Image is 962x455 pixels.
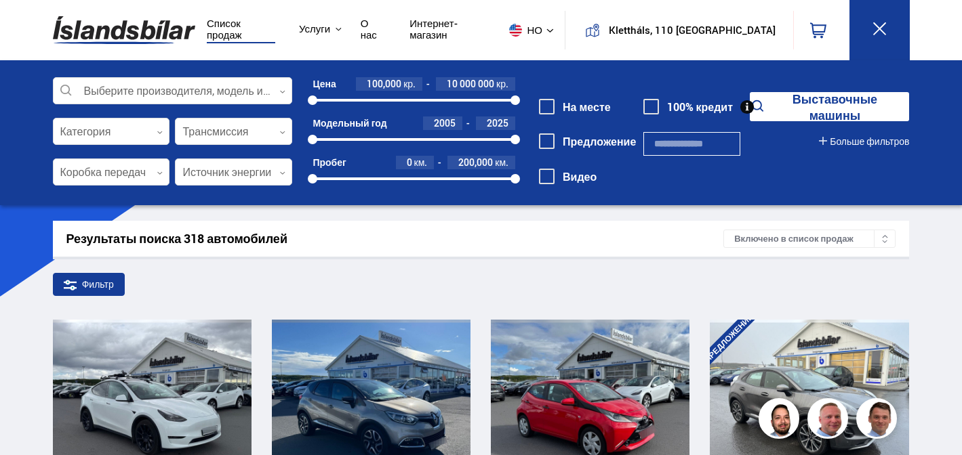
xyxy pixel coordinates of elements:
button: Больше фильтров [819,136,909,147]
font: км. [414,156,428,169]
img: nhp88E3Fdnt1Opn2.png [761,400,801,441]
font: но [527,23,543,37]
font: Результаты поиска 318 автомобилей [66,230,287,246]
img: FbJEzSuNWCJXmdc-.webp [858,400,899,441]
font: Предложение [563,134,636,149]
font: Больше фильтров [830,135,909,148]
button: Откройте интерфейс чата LiveChat [11,5,52,46]
font: 10 000 000 [447,77,494,90]
button: Выставочные машины [750,92,909,121]
a: Интернет-магазин [409,18,492,44]
font: Видео [563,169,597,184]
a: Список продаж [207,18,275,44]
font: 100% кредит [667,100,734,114]
a: Klettháls, 110 [GEOGRAPHIC_DATA] [576,11,781,49]
font: Цена [313,77,336,90]
font: О нас [361,16,377,41]
button: но [504,10,565,50]
font: Включено в список продаж [734,232,854,244]
img: svg+xml;base64,PHN2ZyB4bWxucz0iaHR0cDovL3d3dy53My5vcmcvMjAwMC9zdmciIHdpZHRoPSI1MTIiIGhlaWdodD0iNT... [509,24,522,37]
button: Услуги [299,23,330,36]
font: кр. [403,77,416,90]
font: 2005 [434,116,456,129]
font: Klettháls, 110 [GEOGRAPHIC_DATA] [609,23,776,37]
font: 2025 [487,116,508,129]
button: Klettháls, 110 [GEOGRAPHIC_DATA] [605,24,779,36]
font: 100,000 [367,77,401,90]
font: Пробег [313,156,346,169]
font: Услуги [299,22,330,35]
font: Модельный год [313,116,386,129]
font: 200,000 [458,156,493,169]
font: кр. [496,77,508,90]
img: siFngHWaQ9KaOqBr.png [809,400,850,441]
img: G0Ugv5HjCgRt.svg [53,8,195,52]
font: км. [495,156,508,169]
font: Интернет-магазин [409,16,457,41]
font: 0 [407,156,412,169]
font: На месте [563,100,611,114]
font: Выставочные машины [793,91,877,123]
font: Фильтр [82,278,114,290]
a: О нас [361,18,386,44]
font: Список продаж [207,16,242,41]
